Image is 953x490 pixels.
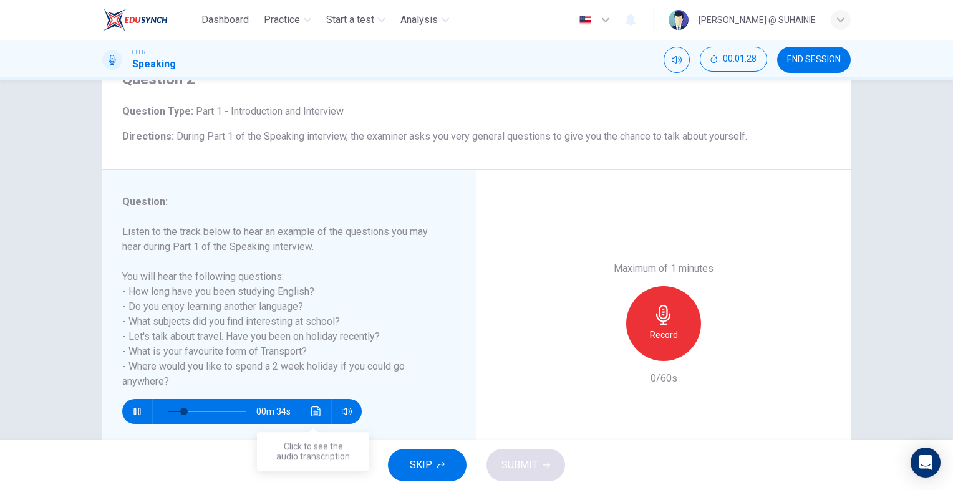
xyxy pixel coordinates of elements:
[777,47,851,73] button: END SESSION
[326,12,374,27] span: Start a test
[122,224,441,389] h6: Listen to the track below to hear an example of the questions you may hear during Part 1 of the S...
[700,47,767,73] div: Hide
[626,286,701,361] button: Record
[664,47,690,73] div: Mute
[256,399,301,424] span: 00m 34s
[787,55,841,65] span: END SESSION
[614,261,714,276] h6: Maximum of 1 minutes
[650,327,678,342] h6: Record
[699,12,816,27] div: [PERSON_NAME] @ SUHAINIE
[723,54,757,64] span: 00:01:28
[578,16,593,25] img: en
[132,57,176,72] h1: Speaking
[122,129,831,144] h6: Directions :
[196,9,254,31] button: Dashboard
[321,9,390,31] button: Start a test
[911,448,941,478] div: Open Intercom Messenger
[259,9,316,31] button: Practice
[122,104,831,119] h6: Question Type :
[122,195,441,209] h6: Question :
[651,371,677,386] h6: 0/60s
[257,432,369,471] div: Click to see the audio transcription
[264,12,300,27] span: Practice
[700,47,767,72] button: 00:01:28
[669,10,689,30] img: Profile picture
[410,456,432,474] span: SKIP
[306,399,326,424] button: Click to see the audio transcription
[177,130,747,142] span: During Part 1 of the Speaking interview, the examiner asks you very general questions to give you...
[201,12,249,27] span: Dashboard
[102,7,168,32] img: EduSynch logo
[400,12,438,27] span: Analysis
[388,449,467,481] button: SKIP
[132,48,145,57] span: CEFR
[193,105,344,117] span: Part 1 - Introduction and Interview
[395,9,454,31] button: Analysis
[102,7,196,32] a: EduSynch logo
